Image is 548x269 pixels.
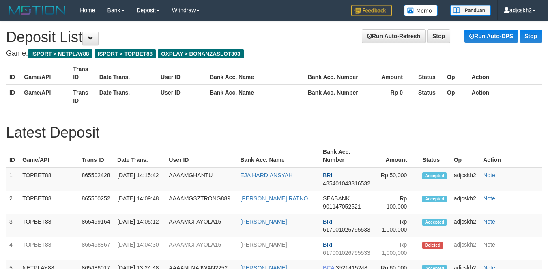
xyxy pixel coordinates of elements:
td: [DATE] 14:09:48 [114,191,165,214]
td: 1 [6,168,19,191]
span: ISPORT > TOPBET88 [95,49,156,58]
th: User ID [165,144,237,168]
th: Trans ID [70,62,96,85]
td: TOPBET88 [19,191,78,214]
th: User ID [157,85,206,108]
img: panduan.png [450,5,491,16]
span: ISPORT > NETPLAY88 [28,49,92,58]
th: Op [444,62,468,85]
a: Note [483,172,495,179]
td: 865502428 [78,168,114,191]
td: 4 [6,237,19,260]
td: AAAAMGHANTU [165,168,237,191]
td: TOPBET88 [19,237,78,260]
th: Trans ID [70,85,96,108]
th: ID [6,85,21,108]
th: Status [415,62,444,85]
span: SEABANK [323,195,350,202]
span: 901147052521 [323,203,361,210]
span: OXPLAY > BONANZASLOT303 [158,49,244,58]
td: [DATE] 14:15:42 [114,168,165,191]
a: [PERSON_NAME] [240,241,287,248]
th: Op [444,85,468,108]
td: [DATE] 14:04:30 [114,237,165,260]
th: Game/API [21,62,70,85]
td: Rp 100,000 [374,191,419,214]
h1: Deposit List [6,29,542,45]
span: Deleted [422,242,443,249]
a: Stop [427,29,450,43]
th: Game/API [21,85,70,108]
td: 2 [6,191,19,214]
th: Status [415,85,444,108]
th: Trans ID [78,144,114,168]
th: Bank Acc. Name [237,144,320,168]
a: Stop [520,30,542,43]
th: Op [451,144,480,168]
a: Note [483,195,495,202]
td: TOPBET88 [19,214,78,237]
span: Accepted [422,172,447,179]
th: Action [468,62,542,85]
td: Rp 1,000,000 [374,214,419,237]
td: TOPBET88 [19,168,78,191]
span: BRI [323,241,332,248]
td: Rp 1,000,000 [374,237,419,260]
th: Date Trans. [114,144,165,168]
th: Rp 0 [366,85,415,108]
h4: Game: [6,49,542,58]
a: Run Auto-DPS [464,30,518,43]
td: adjcskh2 [451,237,480,260]
a: [PERSON_NAME] RATNO [240,195,308,202]
span: 485401043316532 [323,180,370,187]
th: Bank Acc. Name [206,62,305,85]
td: 865498867 [78,237,114,260]
a: EJA HARDIANSYAH [240,172,292,179]
th: Game/API [19,144,78,168]
img: MOTION_logo.png [6,4,68,16]
td: 865499164 [78,214,114,237]
td: AAAAMGSZTRONG889 [165,191,237,214]
th: Amount [374,144,419,168]
td: 3 [6,214,19,237]
th: Action [480,144,542,168]
th: Status [419,144,450,168]
span: Accepted [422,196,447,202]
span: 617001026795533 [323,226,370,233]
th: Action [468,85,542,108]
th: Bank Acc. Number [305,85,366,108]
th: Amount [366,62,415,85]
a: Run Auto-Refresh [362,29,426,43]
td: adjcskh2 [451,168,480,191]
a: Note [483,218,495,225]
th: Date Trans. [96,85,157,108]
th: Bank Acc. Number [320,144,374,168]
td: AAAAMGFAYOLA15 [165,214,237,237]
td: Rp 50,000 [374,168,419,191]
th: Bank Acc. Number [305,62,366,85]
td: adjcskh2 [451,191,480,214]
td: 865500252 [78,191,114,214]
th: User ID [157,62,206,85]
td: [DATE] 14:05:12 [114,214,165,237]
a: [PERSON_NAME] [240,218,287,225]
a: Note [483,241,495,248]
span: Accepted [422,219,447,226]
span: 617001026795533 [323,250,370,256]
span: BRI [323,218,332,225]
h1: Latest Deposit [6,125,542,141]
th: ID [6,62,21,85]
td: AAAAMGFAYOLA15 [165,237,237,260]
span: BRI [323,172,332,179]
th: Date Trans. [96,62,157,85]
img: Button%20Memo.svg [404,5,438,16]
img: Feedback.jpg [351,5,392,16]
td: adjcskh2 [451,214,480,237]
th: Bank Acc. Name [206,85,305,108]
th: ID [6,144,19,168]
